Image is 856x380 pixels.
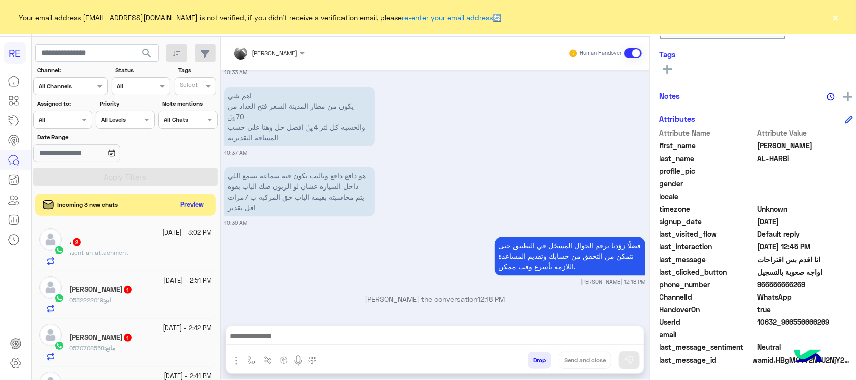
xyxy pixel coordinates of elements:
span: 2 [73,238,81,246]
span: last_message_sentiment [660,342,756,352]
button: create order [276,352,292,368]
span: locale [660,191,756,202]
img: defaultAdmin.png [39,276,62,299]
span: last_message_id [660,355,751,365]
span: اواجه صعوبة بالتسجيل [757,267,853,277]
button: Send and close [559,352,611,369]
img: WhatsApp [54,293,64,303]
span: Attribute Name [660,128,756,138]
small: [PERSON_NAME] 12:18 PM [580,278,645,286]
span: ، [69,249,71,256]
img: send voice note [292,355,304,367]
label: Date Range [37,133,154,142]
img: send attachment [230,355,242,367]
span: email [660,329,756,340]
img: defaultAdmin.png [39,324,62,346]
span: 0532222019 [69,296,103,304]
span: AHMED [757,140,853,151]
label: Priority [100,99,154,108]
small: 10:37 AM [224,149,247,157]
button: select flow [243,352,259,368]
span: profile_pic [660,166,756,176]
span: last_interaction [660,241,756,252]
span: wamid.HBgMOTY2NTU2NjY2MjY5FQIAEhgUMkFCQUUxNzgyQjQxOTVDNkRBMDIA [753,355,853,365]
button: Trigger scenario [259,352,276,368]
h6: Tags [660,50,853,59]
button: Apply Filters [33,168,218,186]
img: select flow [247,356,255,364]
span: null [757,178,853,189]
span: ابو [105,296,111,304]
span: timezone [660,204,756,214]
label: Assigned to: [37,99,91,108]
span: Attribute Value [757,128,853,138]
p: 26/9/2025, 10:39 AM [224,167,375,216]
span: null [757,191,853,202]
label: Note mentions [162,99,217,108]
span: 10632_966556666269 [757,317,853,327]
img: defaultAdmin.png [39,228,62,251]
small: Human Handover [580,49,622,57]
span: sent an attachment [71,249,128,256]
span: 0570708558 [69,344,104,352]
span: Incoming 3 new chats [58,200,118,209]
h6: Notes [660,91,680,100]
span: search [141,47,153,59]
b: : [103,296,111,304]
span: مانع [106,344,115,352]
h5: مانع العتيبي [69,333,133,342]
span: 2025-09-26T09:45:16.778Z [757,241,853,252]
img: WhatsApp [54,245,64,255]
div: RE [4,42,26,64]
span: AL-HARBi [757,153,853,164]
img: Trigger scenario [264,356,272,364]
span: null [757,329,853,340]
span: last_clicked_button [660,267,756,277]
span: 2 [757,292,853,302]
span: 0 [757,342,853,352]
p: 26/9/2025, 12:18 PM [495,237,645,275]
b: : [104,344,115,352]
span: HandoverOn [660,304,756,315]
span: [PERSON_NAME] [252,49,297,57]
img: WhatsApp [54,341,64,351]
img: notes [827,93,835,101]
img: hulul-logo.png [791,340,826,375]
small: 10:39 AM [224,219,247,227]
button: search [135,44,159,66]
span: 12:18 PM [477,295,505,303]
label: Tags [178,66,216,75]
a: re-enter your email address [402,13,493,22]
div: Select [179,80,198,92]
span: last_message [660,254,756,265]
span: Your email address [EMAIL_ADDRESS][DOMAIN_NAME] is not verified, if you didn't receive a verifica... [19,12,502,23]
h6: Attributes [660,114,696,123]
small: [DATE] - 2:51 PM [164,276,212,286]
button: Drop [528,352,551,369]
h5: ، [69,238,82,246]
span: 966556666269 [757,279,853,290]
h5: ابو تركي [69,285,133,294]
span: phone_number [660,279,756,290]
label: Status [115,66,169,75]
span: Unknown [757,204,853,214]
span: انا اقدم بس اقتراحات [757,254,853,265]
img: send message [624,355,634,365]
span: last_visited_flow [660,229,756,239]
span: ChannelId [660,292,756,302]
span: first_name [660,140,756,151]
span: gender [660,178,756,189]
span: true [757,304,853,315]
button: Preview [176,198,208,212]
small: [DATE] - 3:02 PM [162,228,212,238]
p: [PERSON_NAME] the conversation [224,294,645,304]
span: 1 [124,334,132,342]
span: 1 [124,286,132,294]
button: × [831,12,841,22]
label: Channel: [37,66,107,75]
small: [DATE] - 2:42 PM [163,324,212,333]
img: add [843,92,852,101]
span: signup_date [660,216,756,227]
span: Default reply [757,229,853,239]
img: make a call [308,357,316,365]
